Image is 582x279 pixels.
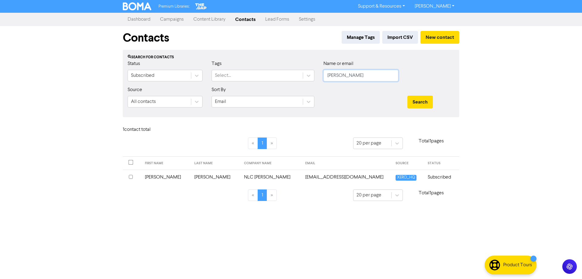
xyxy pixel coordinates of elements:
div: Search for contacts [128,55,454,60]
h1: Contacts [123,31,169,45]
label: Status [128,60,140,67]
img: The Gap [194,2,208,10]
a: [PERSON_NAME] [410,2,459,11]
a: Dashboard [123,13,155,26]
th: COMPANY NAME [240,157,302,170]
img: BOMA Logo [123,2,151,10]
a: Content Library [189,13,230,26]
a: Lead Forms [260,13,294,26]
iframe: Chat Widget [552,250,582,279]
div: Select... [215,72,231,79]
p: Total 1 pages [403,138,459,145]
label: Source [128,86,142,94]
a: Page 1 is your current page [258,138,267,149]
div: 20 per page [356,192,381,199]
label: Name or email [323,60,353,67]
h6: 1 contact total [123,127,171,133]
td: NLC [PERSON_NAME] [240,170,302,185]
td: [PERSON_NAME] [191,170,240,185]
span: Premium Libraries: [159,5,189,9]
button: Manage Tags [342,31,380,44]
a: Page 1 is your current page [258,189,267,201]
span: XERO_HQ [396,175,416,181]
th: SOURCE [392,157,424,170]
th: FIRST NAME [141,157,191,170]
p: Total 1 pages [403,189,459,197]
button: New contact [420,31,459,44]
div: All contacts [131,98,156,105]
label: Tags [212,60,222,67]
th: LAST NAME [191,157,240,170]
a: Settings [294,13,320,26]
div: Email [215,98,226,105]
div: 20 per page [356,140,381,147]
a: Campaigns [155,13,189,26]
a: Support & Resources [353,2,410,11]
button: Import CSV [382,31,418,44]
td: [PERSON_NAME] [141,170,191,185]
td: daynajudson@gmail.com [302,170,392,185]
th: EMAIL [302,157,392,170]
td: Subscribed [424,170,459,185]
button: Search [407,96,433,108]
div: Subscribed [131,72,154,79]
label: Sort By [212,86,226,94]
th: STATUS [424,157,459,170]
a: Contacts [230,13,260,26]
